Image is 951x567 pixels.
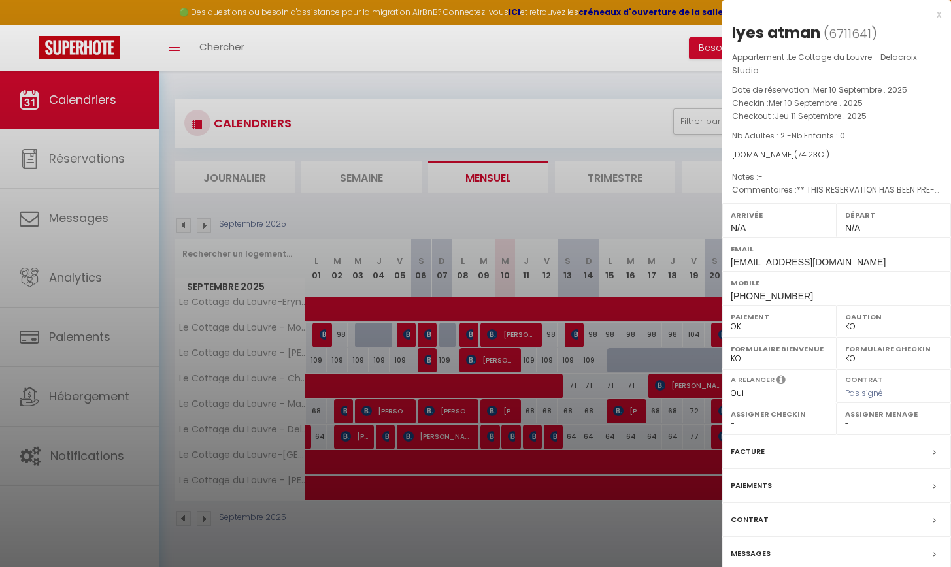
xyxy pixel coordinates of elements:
span: Mer 10 Septembre . 2025 [813,84,907,95]
button: Ouvrir le widget de chat LiveChat [10,5,50,44]
label: Email [731,242,943,255]
span: ( ) [824,24,877,42]
span: [EMAIL_ADDRESS][DOMAIN_NAME] [731,257,886,267]
label: Formulaire Checkin [845,342,943,355]
span: [PHONE_NUMBER] [731,291,813,301]
span: Nb Enfants : 0 [792,130,845,141]
div: lyes atman [732,22,820,43]
span: N/A [845,223,860,233]
label: Assigner Checkin [731,408,828,421]
label: Paiements [731,479,772,493]
div: x [722,7,941,22]
p: Checkout : [732,110,941,123]
span: Jeu 11 Septembre . 2025 [775,110,867,121]
span: N/A [731,223,746,233]
iframe: Chat [895,508,941,557]
p: Notes : [732,170,941,184]
p: Date de réservation : [732,84,941,97]
i: Sélectionner OUI si vous souhaiter envoyer les séquences de messages post-checkout [776,374,786,389]
span: Pas signé [845,387,883,398]
label: Caution [845,310,943,323]
label: Facture [731,445,765,459]
label: Arrivée [731,208,828,221]
span: Mer 10 Septembre . 2025 [769,97,863,108]
label: Assigner Menage [845,408,943,421]
label: Départ [845,208,943,221]
span: Le Cottage du Louvre - Delacroix - Studio [732,52,924,76]
span: 6711641 [829,25,871,42]
label: Contrat [731,513,769,526]
label: Mobile [731,276,943,289]
label: Contrat [845,374,883,383]
span: 74.23 [797,149,818,160]
label: Messages [731,547,771,560]
p: Checkin : [732,97,941,110]
label: Paiement [731,310,828,323]
div: [DOMAIN_NAME] [732,149,941,161]
p: Commentaires : [732,184,941,197]
span: - [758,171,763,182]
span: ( € ) [794,149,829,160]
label: Formulaire Bienvenue [731,342,828,355]
p: Appartement : [732,51,941,77]
label: A relancer [731,374,775,385]
span: Nb Adultes : 2 - [732,130,845,141]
